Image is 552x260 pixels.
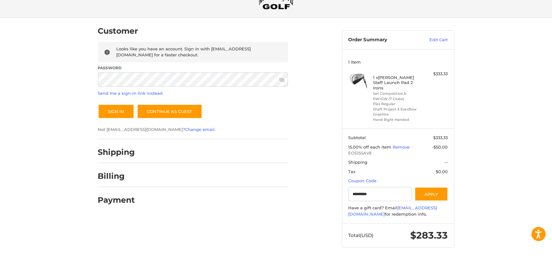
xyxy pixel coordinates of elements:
[98,65,288,71] label: Password
[423,71,448,77] div: $333.33
[410,229,448,241] span: $283.33
[348,150,448,156] span: EOS15SAVE
[98,91,163,96] a: Send me a sign-in link instead
[373,117,421,122] li: Hand Right-Handed
[185,127,215,132] a: Change email
[373,101,421,107] li: Flex Regular
[348,37,416,43] h3: Order Summary
[445,160,448,165] span: --
[348,232,373,238] span: Total (USD)
[373,107,421,117] li: Shaft Project X Evenflow Graphite
[348,144,393,150] span: 15.00% off each item
[436,169,448,174] span: $0.00
[348,169,355,174] span: Tax
[348,160,367,165] span: Shipping
[98,171,135,181] h2: Billing
[98,26,138,36] h2: Customer
[348,205,437,217] a: [EMAIL_ADDRESS][DOMAIN_NAME]
[433,135,448,140] span: $333.33
[98,195,135,205] h2: Payment
[415,187,448,201] button: Apply
[348,178,377,183] a: Coupon Code
[348,205,448,217] div: Have a gift card? Email for redemption info.
[416,37,448,43] a: Edit Cart
[373,75,421,90] h4: 1 x [PERSON_NAME] Staff Launch Pad 2 Irons
[393,144,410,150] a: Remove
[117,46,251,58] span: Looks like you have an account. Sign in with [EMAIL_ADDRESS][DOMAIN_NAME] for a faster checkout.
[348,59,448,65] h3: 1 Item
[98,147,135,157] h2: Shipping
[348,135,366,140] span: Subtotal
[373,91,421,101] li: Set Composition 5-PW+GW (7 Clubs)
[137,104,202,119] a: Continue as guest
[98,104,134,119] button: Sign In
[348,187,411,201] input: Gift Certificate or Coupon Code
[432,144,448,150] span: -$50.00
[98,127,288,133] p: Not [EMAIL_ADDRESS][DOMAIN_NAME]? .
